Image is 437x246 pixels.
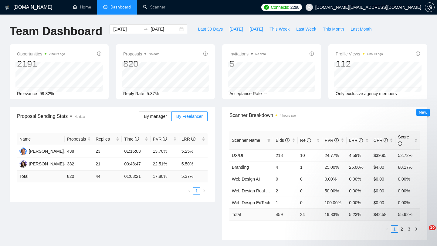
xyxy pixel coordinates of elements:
button: left [186,187,193,194]
iframe: To enrich screen reader interactions, please activate Accessibility in Grammarly extension settings [416,225,431,240]
span: Opportunities [17,50,65,58]
td: 24 [298,208,322,220]
span: No data [149,52,159,56]
img: logo [5,3,9,12]
li: Previous Page [186,187,193,194]
td: 21 [93,158,122,171]
span: 10 [429,225,436,230]
td: 0 [298,197,322,208]
div: [PERSON_NAME] [29,148,64,155]
div: 5 [229,58,266,70]
button: right [200,187,208,194]
span: info-circle [398,141,402,146]
span: info-circle [416,52,420,56]
span: 5.37% [147,91,159,96]
span: [DATE] [249,26,263,32]
span: Relevance [17,91,37,96]
td: 1 [298,161,322,173]
td: 13.70% [151,145,179,158]
span: info-circle [384,138,388,142]
span: Proposals [67,136,86,142]
button: Last 30 Days [195,24,226,34]
a: UX/UI [232,153,243,158]
span: user [307,5,311,9]
span: info-circle [191,137,195,141]
span: right [202,189,206,193]
td: Total [229,208,273,220]
span: Proposal Sending Stats [17,112,139,120]
span: Score [398,135,409,146]
button: left [384,225,391,233]
h1: Team Dashboard [10,24,102,38]
td: 0 [298,173,322,185]
span: CPR [374,138,388,143]
span: Last Week [296,26,316,32]
span: No data [74,115,85,118]
td: $0.00 [371,185,396,197]
span: dashboard [103,5,107,9]
span: info-circle [285,138,290,142]
span: info-circle [135,137,139,141]
td: 820 [65,171,93,182]
span: Proposals [123,50,159,58]
img: R [19,160,27,168]
a: Branding [232,165,249,170]
img: IZ [19,148,27,155]
time: 2 hours ago [49,52,65,56]
div: 2191 [17,58,65,70]
span: info-circle [307,138,311,142]
a: Web Design Real Estate [232,188,278,193]
span: Time [124,137,139,141]
td: 5.25% [179,145,208,158]
span: Scanner Breakdown [229,111,420,119]
td: 0.00% [322,173,347,185]
span: Invitations [229,50,266,58]
td: 44 [93,171,122,182]
span: LRR [181,137,195,141]
td: 00:48:47 [122,158,150,171]
span: Last Month [351,26,371,32]
span: info-circle [203,52,208,56]
span: info-circle [359,138,363,142]
span: Acceptance Rate [229,91,262,96]
td: 80.17% [395,161,420,173]
th: Name [17,133,65,145]
td: $0.00 [371,173,396,185]
th: Replies [93,133,122,145]
span: Dashboard [110,5,131,10]
th: Proposals [65,133,93,145]
span: 2298 [290,4,300,11]
td: 52.72% [395,149,420,161]
span: This Month [323,26,344,32]
td: 2 [273,185,298,197]
span: to [143,27,148,32]
td: 25.00% [322,161,347,173]
button: setting [425,2,435,12]
a: searchScanner [143,5,165,10]
img: upwork-logo.png [264,5,269,10]
button: This Week [266,24,293,34]
td: 0 [273,173,298,185]
span: [DATE] [229,26,243,32]
span: info-circle [334,138,339,142]
span: filter [266,136,272,145]
td: 25.00% [347,161,371,173]
td: 438 [65,145,93,158]
td: 01:16:03 [122,145,150,158]
div: [PERSON_NAME] [29,161,64,167]
span: No data [255,52,266,56]
td: 0 [298,185,322,197]
li: 1 [193,187,200,194]
span: Only exclusive agency members [336,91,397,96]
td: 4.59% [347,149,371,161]
td: 218 [273,149,298,161]
span: By manager [144,114,167,119]
li: Previous Page [384,225,391,233]
div: 820 [123,58,159,70]
span: Connects: [271,4,289,11]
td: 0.00% [347,185,371,197]
td: $39.95 [371,149,396,161]
button: This Month [320,24,347,34]
button: [DATE] [246,24,266,34]
td: 5.50% [179,158,208,171]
